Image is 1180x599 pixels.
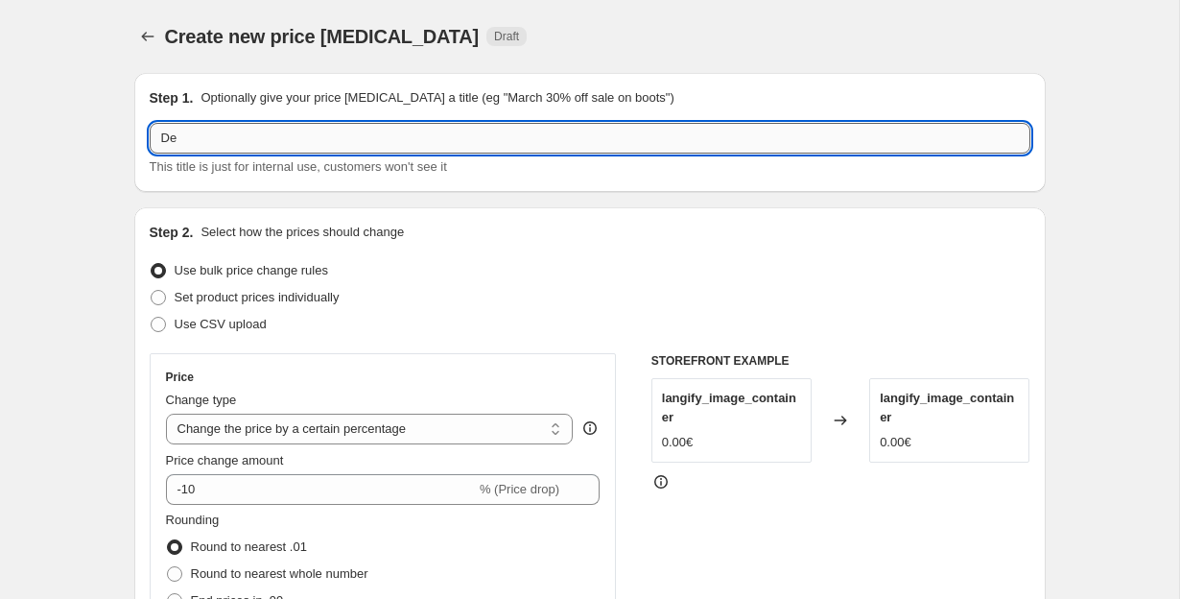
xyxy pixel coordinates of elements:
[175,317,267,331] span: Use CSV upload
[175,290,340,304] span: Set product prices individually
[662,435,694,449] span: 0.00€
[580,419,600,438] div: help
[166,513,220,527] span: Rounding
[150,123,1030,154] input: 30% off holiday sale
[880,391,1014,424] span: langify_image_container
[150,159,447,174] span: This title is just for internal use, customers won't see it
[191,539,307,554] span: Round to nearest .01
[166,393,237,407] span: Change type
[165,26,480,47] span: Create new price [MEDICAL_DATA]
[651,353,1030,369] h6: STOREFRONT EXAMPLE
[175,263,328,277] span: Use bulk price change rules
[191,566,368,581] span: Round to nearest whole number
[150,88,194,108] h2: Step 1.
[880,435,911,449] span: 0.00€
[201,88,673,108] p: Optionally give your price [MEDICAL_DATA] a title (eg "March 30% off sale on boots")
[201,223,404,242] p: Select how the prices should change
[166,474,476,505] input: -15
[166,453,284,467] span: Price change amount
[150,223,194,242] h2: Step 2.
[662,391,796,424] span: langify_image_container
[494,29,519,44] span: Draft
[480,482,559,496] span: % (Price drop)
[166,370,194,385] h3: Price
[134,23,161,50] button: Price change jobs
